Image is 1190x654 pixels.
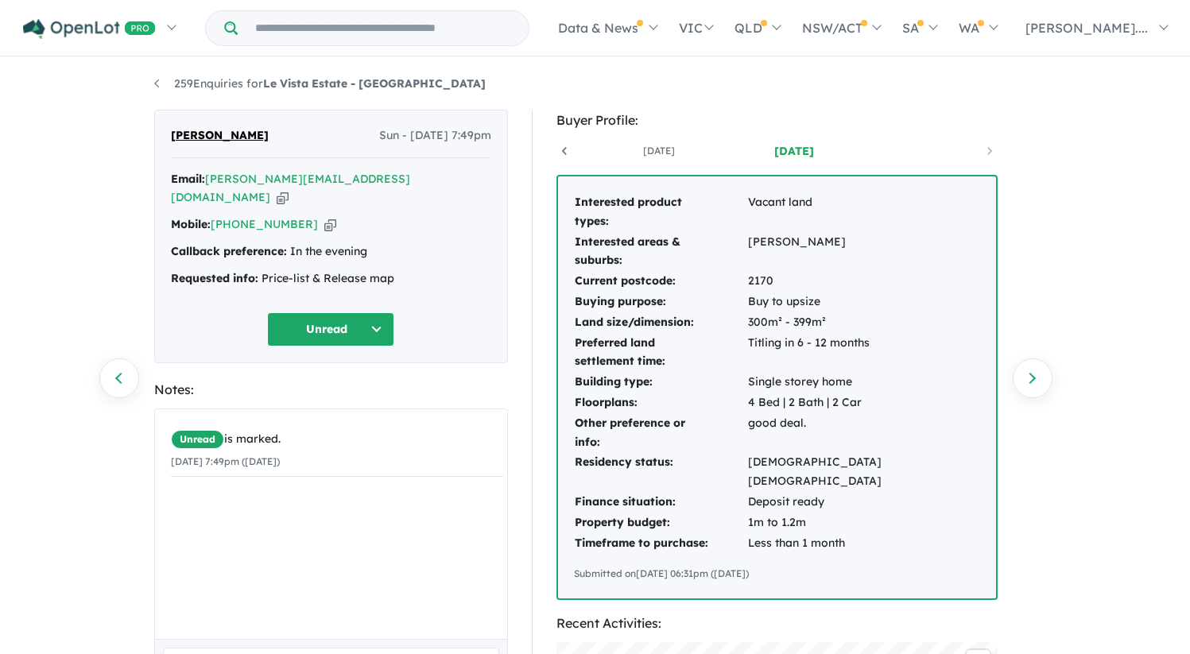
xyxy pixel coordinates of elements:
[171,172,205,186] strong: Email:
[263,76,486,91] strong: Le Vista Estate - [GEOGRAPHIC_DATA]
[747,393,980,413] td: 4 Bed | 2 Bath | 2 Car
[747,271,980,292] td: 2170
[379,126,491,145] span: Sun - [DATE] 7:49pm
[747,292,980,312] td: Buy to upsize
[574,312,747,333] td: Land size/dimension:
[574,533,747,554] td: Timeframe to purchase:
[574,452,747,492] td: Residency status:
[574,271,747,292] td: Current postcode:
[1025,20,1148,36] span: [PERSON_NAME]....
[171,242,491,261] div: In the evening
[747,533,980,554] td: Less than 1 month
[747,452,980,492] td: [DEMOGRAPHIC_DATA] [DEMOGRAPHIC_DATA]
[574,393,747,413] td: Floorplans:
[591,143,727,159] a: [DATE]
[574,192,747,232] td: Interested product types:
[154,76,486,91] a: 259Enquiries forLe Vista Estate - [GEOGRAPHIC_DATA]
[171,172,410,205] a: [PERSON_NAME][EMAIL_ADDRESS][DOMAIN_NAME]
[556,613,998,634] div: Recent Activities:
[574,372,747,393] td: Building type:
[171,244,287,258] strong: Callback preference:
[747,232,980,272] td: [PERSON_NAME]
[277,189,289,206] button: Copy
[154,75,1037,94] nav: breadcrumb
[171,271,258,285] strong: Requested info:
[747,192,980,232] td: Vacant land
[171,430,224,449] span: Unread
[747,513,980,533] td: 1m to 1.2m
[747,372,980,393] td: Single storey home
[747,333,980,373] td: Titling in 6 - 12 months
[171,126,269,145] span: [PERSON_NAME]
[171,455,280,467] small: [DATE] 7:49pm ([DATE])
[574,413,747,453] td: Other preference or info:
[574,232,747,272] td: Interested areas & suburbs:
[574,333,747,373] td: Preferred land settlement time:
[556,110,998,131] div: Buyer Profile:
[574,292,747,312] td: Buying purpose:
[154,379,508,401] div: Notes:
[241,11,525,45] input: Try estate name, suburb, builder or developer
[171,430,503,449] div: is marked.
[574,513,747,533] td: Property budget:
[574,492,747,513] td: Finance situation:
[727,143,862,159] a: [DATE]
[574,566,980,582] div: Submitted on [DATE] 06:31pm ([DATE])
[747,492,980,513] td: Deposit ready
[747,312,980,333] td: 300m² - 399m²
[23,19,156,39] img: Openlot PRO Logo White
[171,269,491,288] div: Price-list & Release map
[211,217,318,231] a: [PHONE_NUMBER]
[171,217,211,231] strong: Mobile:
[324,216,336,233] button: Copy
[267,312,394,346] button: Unread
[747,413,980,453] td: good deal.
